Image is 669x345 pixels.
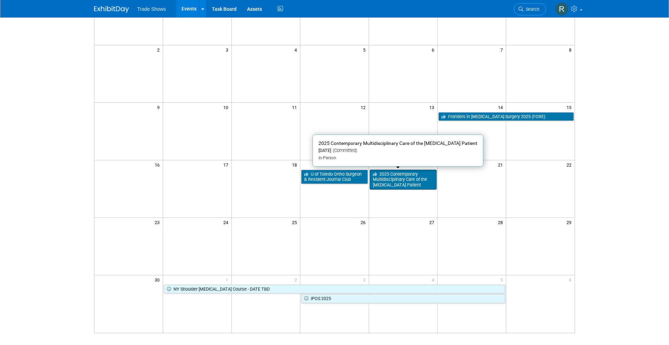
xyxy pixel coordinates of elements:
span: 2 [156,45,163,54]
a: NY Shoulder [MEDICAL_DATA] Course - DATE TBD [164,285,505,294]
span: 24 [223,218,231,227]
span: 29 [566,218,575,227]
span: Trade Shows [137,6,166,12]
span: 2025 Contemporary Multidisciplinary Care of the [MEDICAL_DATA] Patient [318,140,477,146]
span: 10 [223,103,231,112]
span: 22 [566,160,575,169]
span: 23 [154,218,163,227]
span: 26 [360,218,369,227]
span: 8 [568,45,575,54]
span: 27 [429,218,437,227]
span: 4 [294,45,300,54]
span: Search [523,7,539,12]
span: 6 [431,45,437,54]
span: 14 [497,103,506,112]
span: 3 [362,275,369,284]
span: 3 [225,45,231,54]
span: In-Person [318,155,336,160]
img: Rachel Murphy [555,2,568,16]
span: 28 [497,218,506,227]
span: 1 [225,275,231,284]
span: 17 [223,160,231,169]
span: 21 [497,160,506,169]
span: 12 [360,103,369,112]
img: ExhibitDay [94,6,129,13]
span: 18 [291,160,300,169]
a: Frontiers in [MEDICAL_DATA] Surgery 2025 (FORE) [438,112,574,121]
span: 9 [156,103,163,112]
span: 25 [291,218,300,227]
span: (Committed) [331,148,357,153]
span: 13 [429,103,437,112]
span: 7 [500,45,506,54]
a: IPOS 2025 [301,294,505,303]
span: 5 [500,275,506,284]
span: 2 [294,275,300,284]
div: [DATE] [318,148,477,154]
span: 16 [154,160,163,169]
span: 11 [291,103,300,112]
span: 5 [362,45,369,54]
span: 6 [568,275,575,284]
span: 30 [154,275,163,284]
a: U of Toledo Ortho Surgeon & Resident Journal Club [301,170,368,184]
a: Search [514,3,546,15]
span: 4 [431,275,437,284]
a: 2025 Contemporary Multidisciplinary Care of the [MEDICAL_DATA] Patient [370,170,437,190]
span: 15 [566,103,575,112]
